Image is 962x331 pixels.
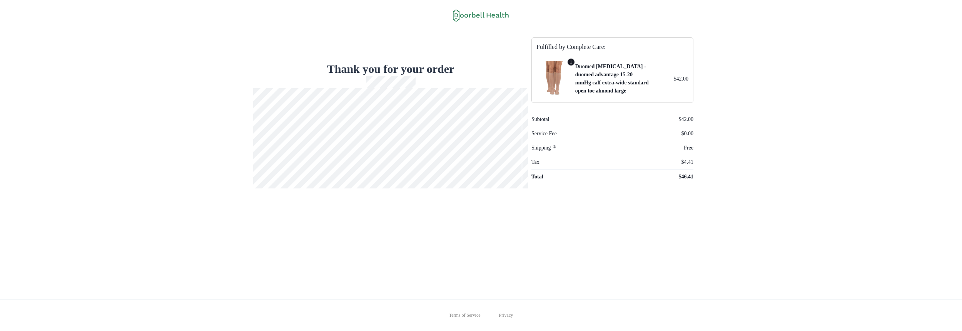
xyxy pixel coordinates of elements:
p: Free [616,144,694,152]
p: Tax [531,158,610,166]
a: Terms of Service [449,312,481,319]
p: $42.00 [616,115,694,123]
p: 1 [570,59,572,66]
span: Shipping [531,144,551,152]
p: $4.41 [616,158,694,166]
p: $46.41 [616,173,694,181]
p: $0.00 [616,129,694,138]
p: Total [531,173,610,181]
img: sn5qqt7es0wneq38bujr51qjsxso [536,59,572,98]
p: Service Fee [531,129,610,138]
p: $42.00 [653,75,688,83]
p: Fulfilled by Complete Care: [536,42,688,52]
h2: Thank you for your order [327,62,454,76]
p: Subtotal [531,115,610,123]
a: Privacy [499,312,513,319]
p: Duomed [MEDICAL_DATA] - duomed advantage 15-20 mmHg calf extra-wide standard open toe almond large [575,62,650,95]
